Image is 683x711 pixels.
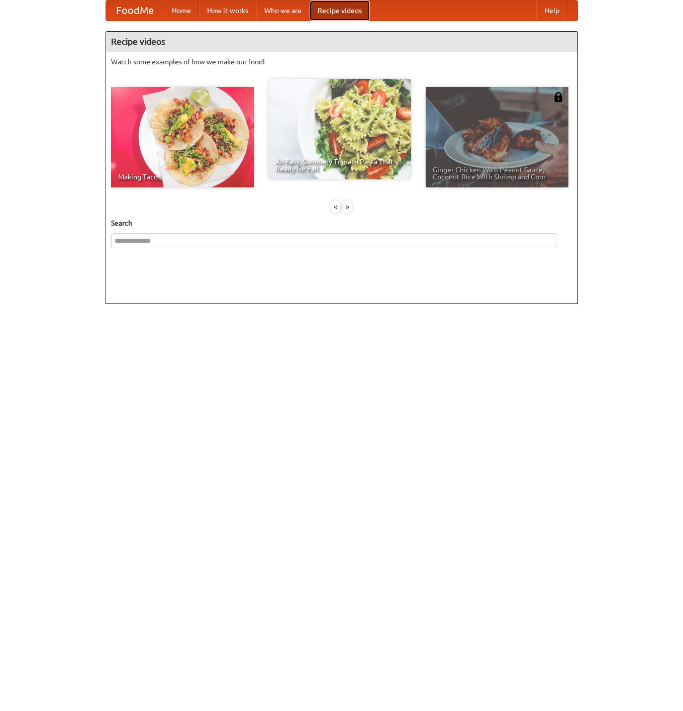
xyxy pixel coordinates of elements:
a: Making Tacos [111,87,254,187]
p: Watch some examples of how we make our food! [111,57,572,67]
img: 483408.png [553,92,563,102]
a: Help [536,1,567,21]
div: » [343,200,352,213]
a: Who we are [256,1,310,21]
a: Home [164,1,199,21]
span: Making Tacos [118,173,247,180]
h4: Recipe videos [106,32,577,52]
a: Recipe videos [310,1,370,21]
a: FoodMe [106,1,164,21]
div: « [331,200,340,213]
a: How it works [199,1,256,21]
h5: Search [111,218,572,228]
a: An Easy, Summery Tomato Pasta That's Ready for Fall [268,79,411,179]
span: An Easy, Summery Tomato Pasta That's Ready for Fall [275,158,404,172]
